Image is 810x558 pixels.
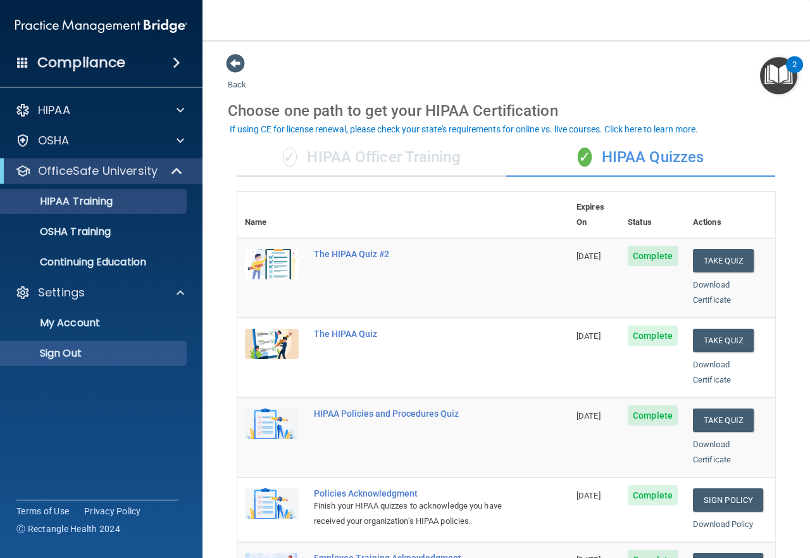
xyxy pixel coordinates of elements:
div: The HIPAA Quiz [314,329,506,339]
button: Take Quiz [693,329,754,352]
p: My Account [8,317,181,329]
div: HIPAA Policies and Procedures Quiz [314,409,506,419]
span: [DATE] [576,491,601,500]
p: HIPAA [38,103,70,118]
a: Privacy Policy [84,505,141,517]
a: Back [228,65,246,89]
p: Sign Out [8,347,181,360]
div: Policies Acknowledgment [314,488,506,498]
span: Complete [628,326,678,346]
p: HIPAA Training [8,195,113,208]
span: Complete [628,246,678,266]
th: Expires On [569,192,620,238]
img: PMB logo [15,13,187,39]
span: [DATE] [576,331,601,341]
div: The HIPAA Quiz #2 [314,249,506,259]
p: OSHA Training [8,225,111,238]
span: ✓ [283,148,297,167]
button: Take Quiz [693,249,754,272]
span: [DATE] [576,251,601,261]
p: OfficeSafe University [38,163,158,179]
iframe: Drift Widget Chat Controller [591,468,795,519]
div: HIPAA Quizzes [506,139,775,177]
a: OSHA [15,133,184,148]
a: Download Certificate [693,280,731,305]
div: Finish your HIPAA quizzes to acknowledge you have received your organization’s HIPAA policies. [314,498,506,529]
a: Download Certificate [693,440,731,464]
th: Status [620,192,685,238]
button: If using CE for license renewal, please check your state's requirements for online vs. live cours... [228,123,700,136]
a: Terms of Use [16,505,69,517]
h4: Compliance [37,54,125,72]
p: OSHA [38,133,70,148]
a: HIPAA [15,103,184,118]
button: Open Resource Center, 2 new notifications [760,57,797,94]
a: Download Policy [693,519,754,529]
span: Complete [628,405,678,426]
div: 2 [792,65,797,81]
div: Choose one path to get your HIPAA Certification [228,92,785,129]
span: ✓ [578,148,592,167]
a: Download Certificate [693,360,731,384]
th: Actions [685,192,775,238]
span: Ⓒ Rectangle Health 2024 [16,523,120,535]
th: Name [237,192,306,238]
span: [DATE] [576,411,601,421]
button: Take Quiz [693,409,754,432]
a: OfficeSafe University [15,163,184,179]
div: HIPAA Officer Training [237,139,506,177]
p: Continuing Education [8,256,181,269]
p: Settings [38,285,85,300]
a: Settings [15,285,184,300]
div: If using CE for license renewal, please check your state's requirements for online vs. live cours... [230,125,698,134]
